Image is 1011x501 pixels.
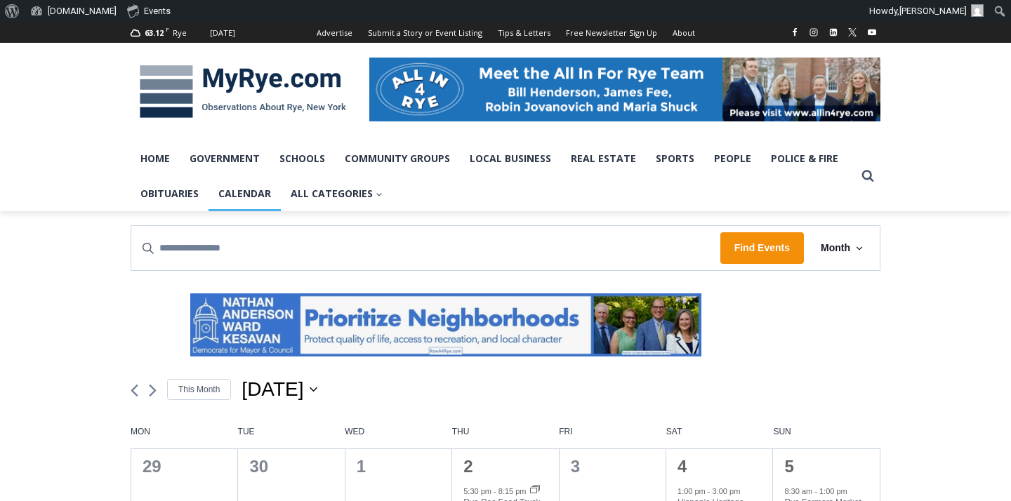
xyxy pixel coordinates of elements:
a: Sports [646,141,704,176]
a: Submit a Story or Event Listing [360,22,490,43]
a: Real Estate [561,141,646,176]
a: Facebook [786,24,803,41]
a: People [704,141,761,176]
button: Click to toggle datepicker [242,375,317,403]
a: Government [180,141,270,176]
a: Calendar [209,176,281,211]
a: X [844,24,861,41]
span: [DATE] [242,375,303,403]
a: Linkedin [825,24,842,41]
time: 1 [357,457,366,476]
span: - [708,486,711,495]
span: Month [821,240,850,256]
button: Month [804,226,880,270]
a: 4 [678,457,687,476]
a: Previous month [131,384,138,397]
span: Sat [666,426,774,438]
span: Tue [238,426,345,438]
a: Home [131,141,180,176]
a: 2 [463,457,473,476]
button: Find Events [720,232,804,264]
span: 63.12 [145,27,164,38]
span: Thu [452,426,560,438]
a: Community Groups [335,141,460,176]
a: Free Newsletter Sign Up [558,22,665,43]
span: - [814,486,817,495]
a: 5 [784,457,793,476]
div: [DATE] [210,27,235,39]
span: - [494,486,496,495]
time: 29 [143,457,161,476]
span: Fri [559,426,666,438]
input: Enter Keyword. Search for events by Keyword. [131,226,720,270]
div: Friday [559,426,666,449]
time: 8:15 pm [498,486,527,495]
nav: Secondary Navigation [309,22,703,43]
a: Police & Fire [761,141,848,176]
span: [PERSON_NAME] [899,6,967,16]
time: 3 [571,457,580,476]
a: Instagram [805,24,822,41]
a: Obituaries [131,176,209,211]
span: Mon [131,426,238,438]
time: 5:30 pm [463,486,491,495]
div: Wednesday [345,426,452,449]
a: Schools [270,141,335,176]
time: 30 [249,457,268,476]
div: Sunday [773,426,880,449]
img: All in for Rye [369,58,880,121]
span: F [166,25,169,33]
span: Wed [345,426,452,438]
time: 1:00 pm [819,486,847,495]
time: 3:00 pm [713,486,741,495]
div: Tuesday [238,426,345,449]
div: Rye [173,27,187,39]
time: 8:30 am [784,486,812,495]
a: Tips & Letters [490,22,558,43]
div: Saturday [666,426,774,449]
a: Click to select the current month [167,379,231,401]
nav: Primary Navigation [131,141,855,212]
a: Local Business [460,141,561,176]
a: Advertise [309,22,360,43]
time: 1:00 pm [678,486,706,495]
a: Next month [149,384,157,397]
div: Thursday [452,426,560,449]
button: View Search Form [855,163,880,189]
span: Sun [773,426,880,438]
div: Monday [131,426,238,449]
span: All Categories [291,186,383,201]
img: MyRye.com [131,55,355,128]
a: About [665,22,703,43]
a: YouTube [864,24,880,41]
a: All Categories [281,176,392,211]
